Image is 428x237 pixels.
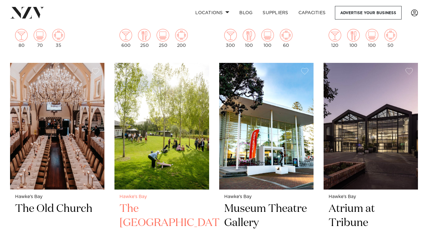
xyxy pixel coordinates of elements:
[15,29,28,41] img: cocktail.png
[366,29,378,48] div: 100
[10,7,44,18] img: nzv-logo.png
[34,29,46,48] div: 70
[243,29,255,41] img: dining.png
[157,29,169,48] div: 250
[280,29,292,41] img: meeting.png
[329,195,413,199] small: Hawke's Bay
[243,29,255,48] div: 100
[15,195,99,199] small: Hawke's Bay
[175,29,188,41] img: meeting.png
[366,29,378,41] img: theatre.png
[258,6,293,19] a: SUPPLIERS
[347,29,360,41] img: dining.png
[138,29,151,48] div: 250
[157,29,169,41] img: theatre.png
[261,29,274,41] img: theatre.png
[384,29,397,48] div: 50
[224,195,308,199] small: Hawke's Bay
[34,29,46,41] img: theatre.png
[120,29,132,41] img: cocktail.png
[384,29,397,41] img: meeting.png
[335,6,402,19] a: Advertise your business
[138,29,151,41] img: dining.png
[15,29,28,48] div: 80
[347,29,360,48] div: 100
[329,29,341,41] img: cocktail.png
[261,29,274,48] div: 100
[224,29,237,48] div: 300
[120,195,204,199] small: Hawke's Bay
[293,6,331,19] a: Capacities
[224,29,237,41] img: cocktail.png
[120,29,132,48] div: 600
[190,6,234,19] a: Locations
[52,29,65,48] div: 35
[329,29,341,48] div: 120
[280,29,292,48] div: 60
[52,29,65,41] img: meeting.png
[175,29,188,48] div: 200
[234,6,258,19] a: BLOG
